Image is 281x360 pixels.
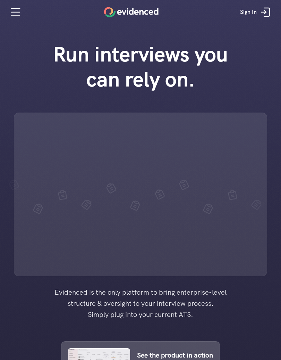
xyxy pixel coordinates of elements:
p: Sign In [240,8,257,17]
a: Home [104,7,159,17]
h4: Evidenced is the only platform to bring enterprise-level structure & oversight to your interview ... [43,287,238,320]
h1: Run interviews you can rely on. [42,42,239,92]
a: Sign In [235,2,278,23]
